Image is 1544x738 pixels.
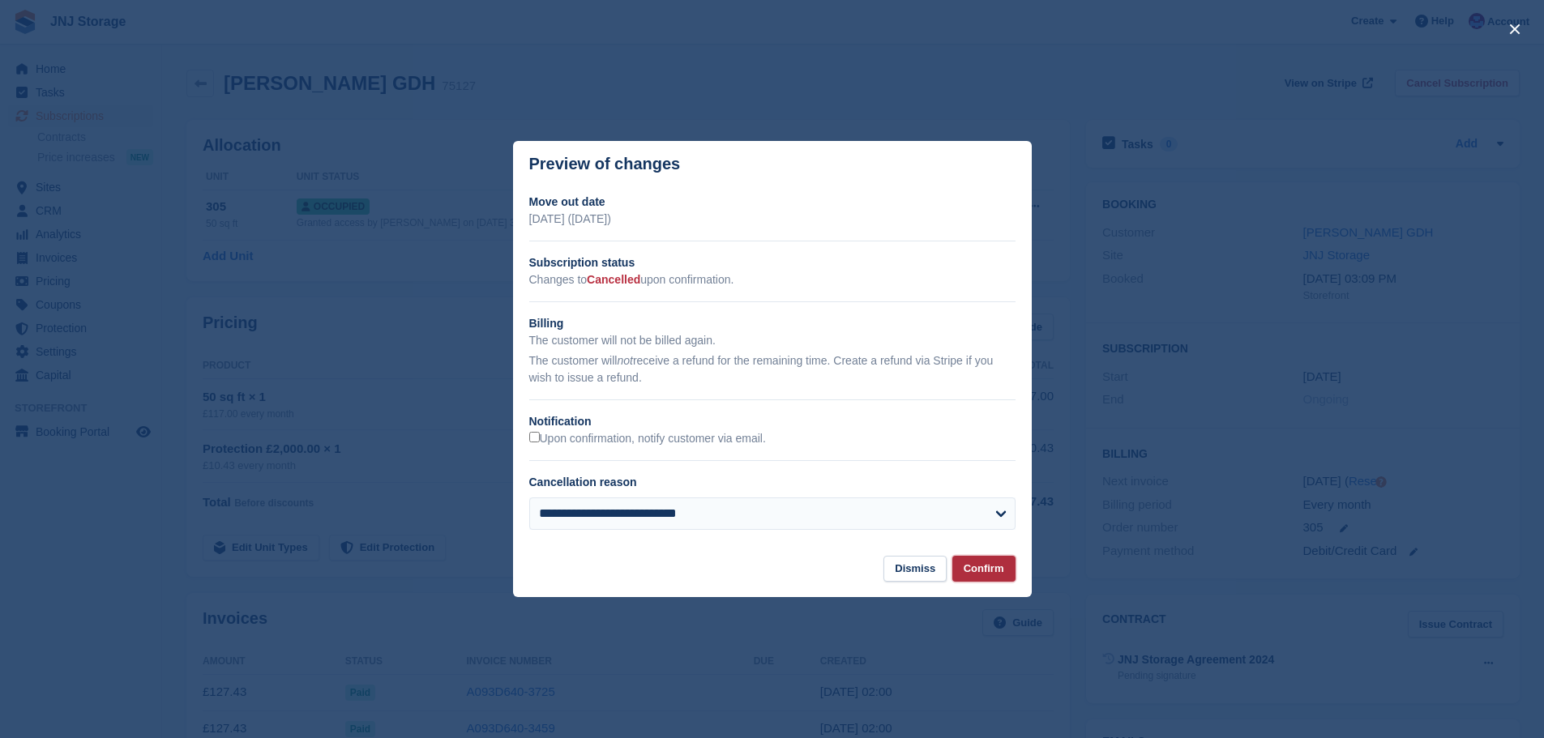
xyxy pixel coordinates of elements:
[529,432,766,446] label: Upon confirmation, notify customer via email.
[952,556,1016,582] button: Confirm
[529,315,1016,332] h2: Billing
[529,271,1016,288] p: Changes to upon confirmation.
[529,332,1016,349] p: The customer will not be billed again.
[529,352,1016,386] p: The customer will receive a refund for the remaining time. Create a refund via Stripe if you wish...
[529,155,681,173] p: Preview of changes
[1502,16,1528,42] button: close
[883,556,947,582] button: Dismiss
[529,194,1016,211] h2: Move out date
[529,413,1016,430] h2: Notification
[529,432,540,442] input: Upon confirmation, notify customer via email.
[529,211,1016,228] p: [DATE] ([DATE])
[529,476,637,488] label: Cancellation reason
[587,273,640,286] span: Cancelled
[529,254,1016,271] h2: Subscription status
[617,354,632,367] em: not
